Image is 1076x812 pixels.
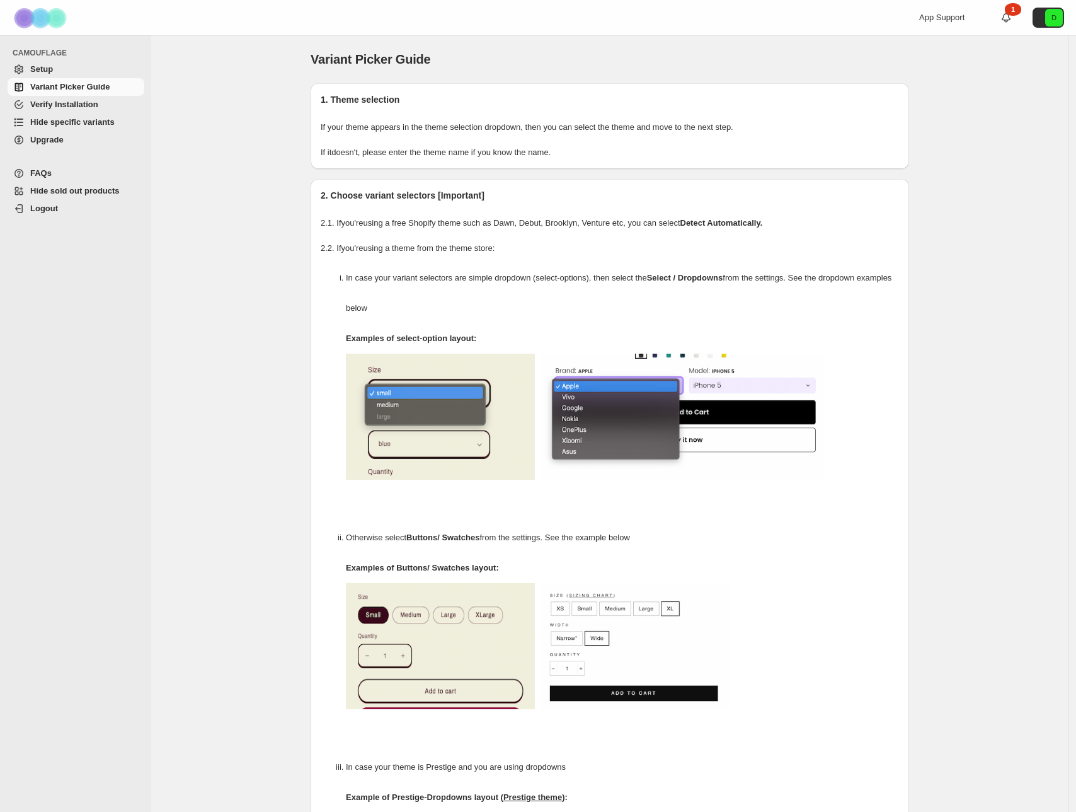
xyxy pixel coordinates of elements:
a: Setup [8,61,144,78]
button: Avatar with initials D [1033,8,1064,28]
strong: Select / Dropdowns [647,273,723,282]
p: In case your variant selectors are simple dropdown (select-options), then select the from the set... [346,263,899,323]
a: Variant Picker Guide [8,78,144,96]
a: Upgrade [8,131,144,149]
img: camouflage-select-options-2 [541,354,825,480]
strong: Examples of select-option layout: [346,333,476,343]
span: Setup [30,64,53,74]
span: Logout [30,204,58,213]
a: FAQs [8,165,144,182]
p: In case your theme is Prestige and you are using dropdowns [346,752,899,782]
a: Logout [8,200,144,217]
img: camouflage-swatch-2 [541,583,730,709]
p: If your theme appears in the theme selection dropdown, then you can select the theme and move to ... [321,121,899,134]
span: CAMOUFLAGE [13,48,145,58]
a: 1 [1000,11,1012,24]
p: Otherwise select from the settings. See the example below [346,523,899,553]
img: Camouflage [10,1,73,35]
span: Upgrade [30,135,64,144]
img: camouflage-select-options [346,354,535,480]
strong: Buttons/ Swatches [406,533,479,542]
span: Hide specific variants [30,117,115,127]
p: 2.1. If you're using a free Shopify theme such as Dawn, Debut, Brooklyn, Venture etc, you can select [321,217,899,229]
span: Avatar with initials D [1045,9,1063,26]
strong: Examples of Buttons/ Swatches layout: [346,563,499,572]
img: camouflage-swatch-1 [346,583,535,709]
h2: 2. Choose variant selectors [Important] [321,189,899,202]
span: Variant Picker Guide [30,82,110,91]
p: If it doesn't , please enter the theme name if you know the name. [321,146,899,159]
a: Hide sold out products [8,182,144,200]
a: Verify Installation [8,96,144,113]
a: Hide specific variants [8,113,144,131]
span: FAQs [30,168,52,178]
span: Variant Picker Guide [311,52,431,66]
strong: Example of Prestige-Dropdowns layout ( ): [346,792,568,802]
span: Hide sold out products [30,186,120,195]
h2: 1. Theme selection [321,93,899,106]
span: Prestige theme [503,792,562,802]
p: 2.2. If you're using a theme from the theme store: [321,242,899,255]
span: App Support [919,13,964,22]
text: D [1051,14,1056,21]
strong: Detect Automatically. [680,218,763,228]
div: 1 [1005,3,1021,16]
span: Verify Installation [30,100,98,109]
